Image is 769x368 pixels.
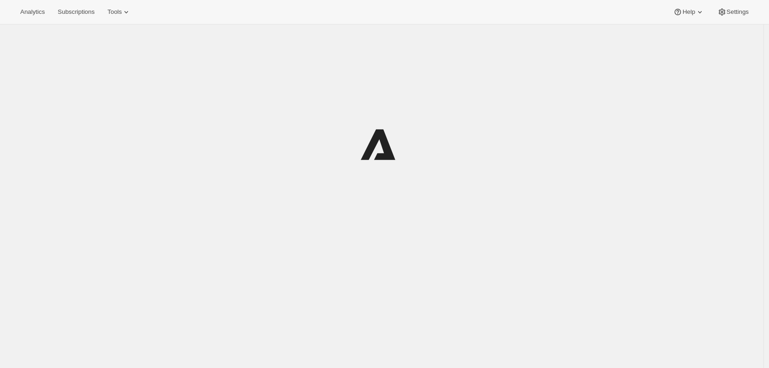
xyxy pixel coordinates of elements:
[682,8,695,16] span: Help
[20,8,45,16] span: Analytics
[107,8,122,16] span: Tools
[102,6,136,18] button: Tools
[727,8,749,16] span: Settings
[52,6,100,18] button: Subscriptions
[712,6,754,18] button: Settings
[58,8,94,16] span: Subscriptions
[15,6,50,18] button: Analytics
[668,6,710,18] button: Help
